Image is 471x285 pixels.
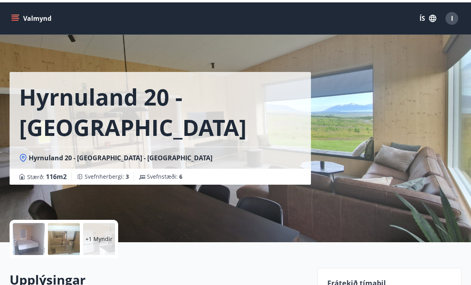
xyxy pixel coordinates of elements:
span: Svefnherbergi : [85,170,129,178]
span: Hyrnuland 20 - [GEOGRAPHIC_DATA] - [GEOGRAPHIC_DATA] [29,151,212,160]
span: Svefnstæði : [147,170,182,178]
span: 116 m2 [46,170,67,179]
button: I [442,6,461,26]
span: 6 [179,170,182,178]
button: menu [10,9,55,23]
h1: Hyrnuland 20 - [GEOGRAPHIC_DATA] [19,79,301,140]
p: +1 Myndir [85,233,113,241]
span: Stærð : [27,169,67,179]
button: ÍS [415,9,441,23]
span: 3 [126,170,129,178]
span: I [451,12,453,20]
